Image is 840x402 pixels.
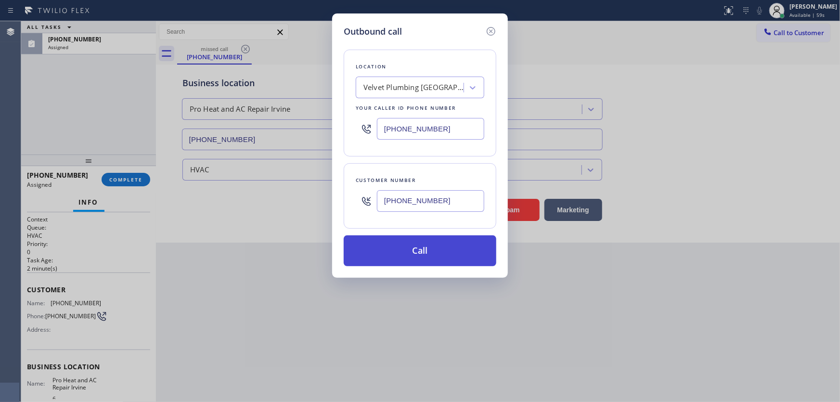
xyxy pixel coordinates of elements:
[356,62,484,72] div: Location
[356,175,484,185] div: Customer number
[377,118,484,140] input: (123) 456-7890
[356,103,484,113] div: Your caller id phone number
[344,235,496,266] button: Call
[377,190,484,212] input: (123) 456-7890
[363,82,465,93] div: Velvet Plumbing [GEOGRAPHIC_DATA]
[344,25,402,38] h5: Outbound call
